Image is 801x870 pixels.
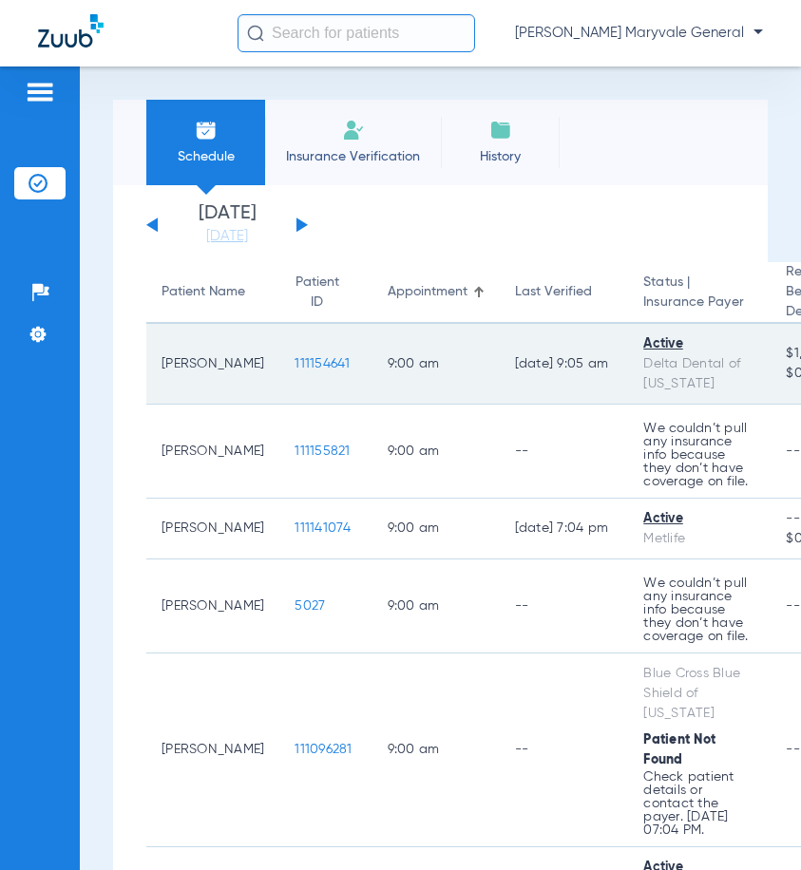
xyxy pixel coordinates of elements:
[279,147,427,166] span: Insurance Verification
[295,273,356,312] div: Patient ID
[515,282,614,302] div: Last Verified
[500,405,629,499] td: --
[195,119,218,142] img: Schedule
[295,521,351,535] span: 111141074
[786,444,800,458] span: --
[295,444,350,458] span: 111155821
[489,119,512,142] img: History
[38,14,104,47] img: Zuub Logo
[388,282,467,302] div: Appointment
[500,559,629,653] td: --
[643,293,755,312] span: Insurance Payer
[146,405,279,499] td: [PERSON_NAME]
[455,147,545,166] span: History
[515,24,763,43] span: [PERSON_NAME] Maryvale General
[372,324,500,405] td: 9:00 AM
[295,599,325,613] span: 5027
[786,743,800,756] span: --
[643,733,715,766] span: Patient Not Found
[643,334,755,354] div: Active
[643,664,755,724] div: Blue Cross Blue Shield of [US_STATE]
[162,282,264,302] div: Patient Name
[643,577,755,643] p: We couldn’t pull any insurance info because they don’t have coverage on file.
[247,25,264,42] img: Search Icon
[170,204,284,246] li: [DATE]
[342,119,365,142] img: Manual Insurance Verification
[388,282,485,302] div: Appointment
[500,324,629,405] td: [DATE] 9:05 AM
[515,282,592,302] div: Last Verified
[372,499,500,559] td: 9:00 AM
[162,282,245,302] div: Patient Name
[170,227,284,246] a: [DATE]
[643,770,755,837] p: Check patient details or contact the payer. [DATE] 07:04 PM.
[161,147,251,166] span: Schedule
[372,653,500,847] td: 9:00 AM
[295,743,352,756] span: 111096281
[706,779,801,870] iframe: Chat Widget
[643,422,755,488] p: We couldn’t pull any insurance info because they don’t have coverage on file.
[643,354,755,394] div: Delta Dental of [US_STATE]
[628,262,771,324] th: Status |
[295,357,350,370] span: 111154641
[146,559,279,653] td: [PERSON_NAME]
[500,653,629,847] td: --
[146,653,279,847] td: [PERSON_NAME]
[786,599,800,613] span: --
[238,14,475,52] input: Search for patients
[500,499,629,559] td: [DATE] 7:04 PM
[295,273,339,312] div: Patient ID
[146,324,279,405] td: [PERSON_NAME]
[372,559,500,653] td: 9:00 AM
[372,405,500,499] td: 9:00 AM
[25,81,55,104] img: hamburger-icon
[643,529,755,549] div: Metlife
[643,509,755,529] div: Active
[146,499,279,559] td: [PERSON_NAME]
